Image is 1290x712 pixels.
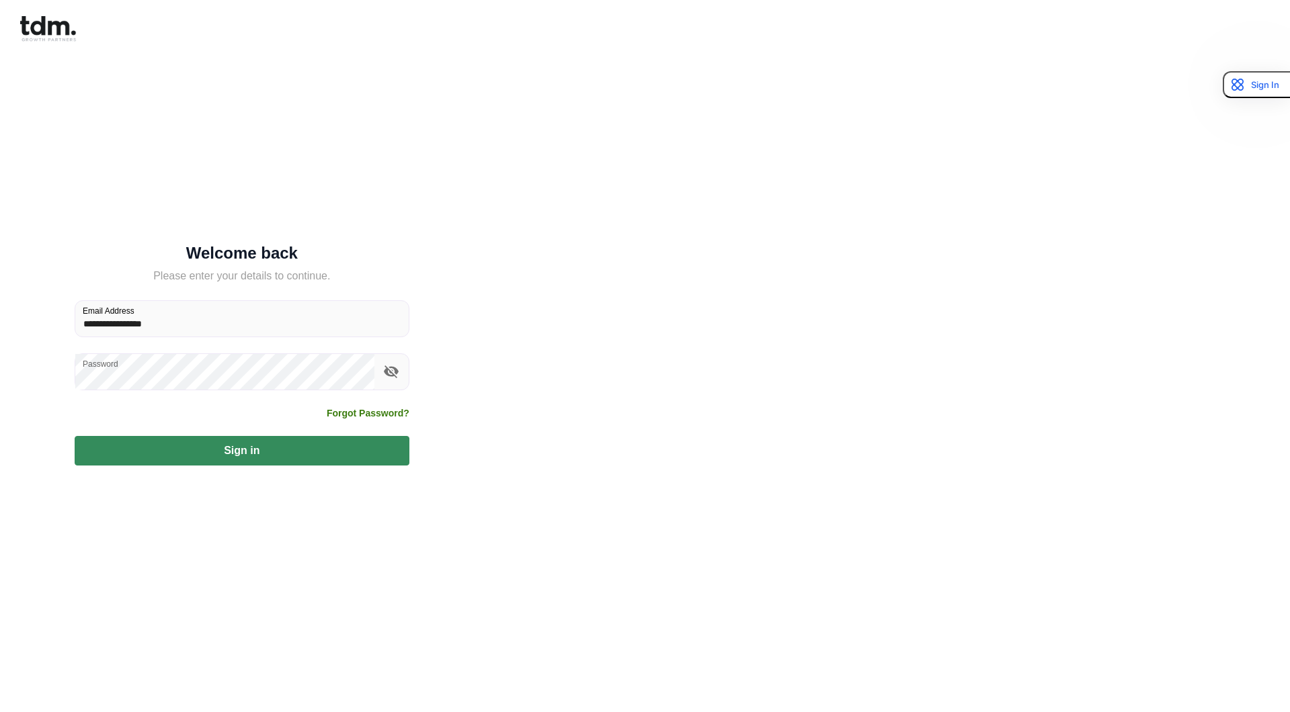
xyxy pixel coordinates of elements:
[83,358,118,369] label: Password
[75,436,409,465] button: Sign in
[75,268,409,284] h5: Please enter your details to continue.
[380,360,403,383] button: toggle password visibility
[83,305,134,316] label: Email Address
[327,406,409,420] a: Forgot Password?
[75,247,409,260] h5: Welcome back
